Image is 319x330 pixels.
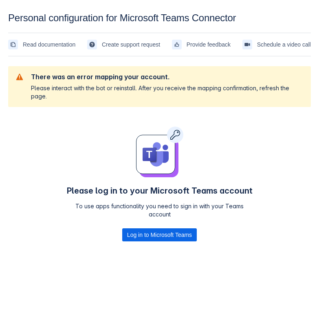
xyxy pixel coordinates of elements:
div: Button group [122,228,197,241]
span: Log in to Microsoft Teams [127,228,192,241]
span: Schedule a video call [257,38,311,51]
a: Read documentation [8,38,75,51]
h2: There was an error mapping your account. [31,73,304,81]
span: Create support request [102,38,160,51]
span: Provide feedback [187,38,231,51]
span: documentation [10,41,16,48]
a: Schedule a video call [242,38,311,51]
p: To use apps functionality you need to sign in with your Teams account [65,202,254,219]
span: videoCall [244,41,251,48]
h4: Please log in to your Microsoft Teams account [65,186,254,196]
span: feedback [174,41,180,48]
button: Log in to Microsoft Teams [122,228,197,241]
span: Read documentation [23,38,75,51]
a: Create support request [87,38,160,51]
span: Please interact with the bot or reinstall. After you receive the mapping confirmation, refresh th... [31,85,289,100]
span: support [89,41,95,48]
span: warning [15,72,24,82]
div: Personal configuration for Microsoft Teams Connector [8,12,311,24]
a: Provide feedback [172,38,231,51]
